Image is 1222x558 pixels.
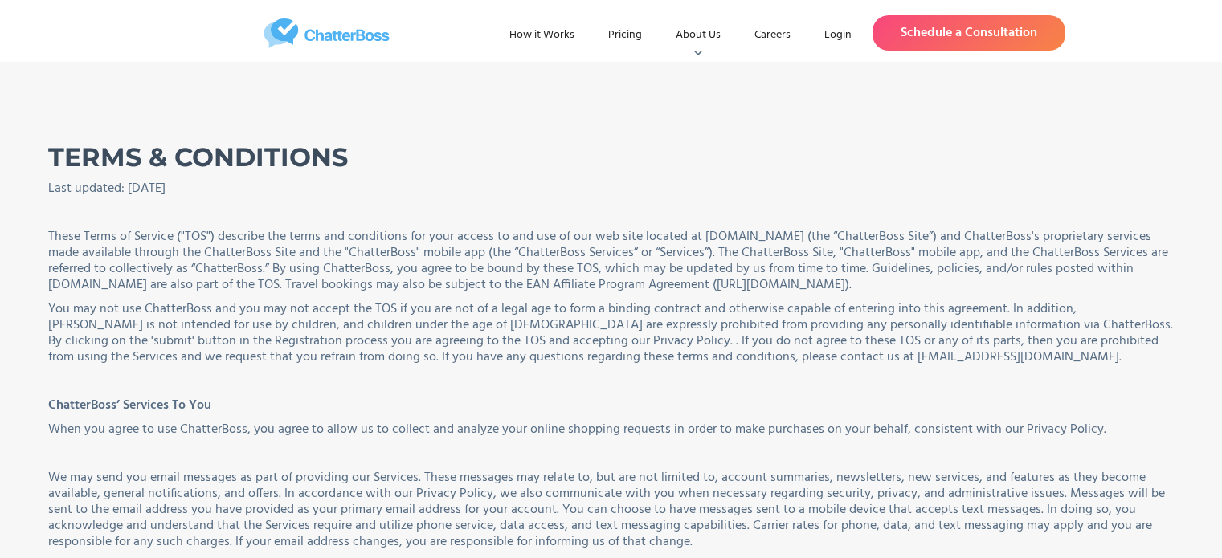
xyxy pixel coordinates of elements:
[48,446,1174,462] p: ​
[595,21,655,50] a: Pricing
[48,181,1174,197] p: Last updated: [DATE]
[676,27,721,43] div: About Us
[48,395,211,416] strong: ChatterBoss’ Services To You
[663,21,734,50] div: About Us
[48,373,1174,389] p: ​
[742,21,803,50] a: Careers
[157,18,497,48] a: home
[48,301,1174,365] p: You may not use ChatterBoss and you may not accept the TOS if you are not of a legal age to form ...
[48,229,1174,293] p: These Terms of Service ("TOS") describe the terms and conditions for your access to and use of ou...
[48,205,1174,221] p: ​
[873,15,1065,51] a: Schedule a Consultation
[497,21,587,50] a: How it Works
[811,21,864,50] a: Login
[48,142,1174,173] h2: TERMS & CONDITIONS
[48,422,1174,438] p: ​When you agree to use ChatterBoss, you agree to allow us to collect and analyze your online shop...
[48,470,1174,550] p: We may send you email messages as part of providing our Services. These messages may relate to, b...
